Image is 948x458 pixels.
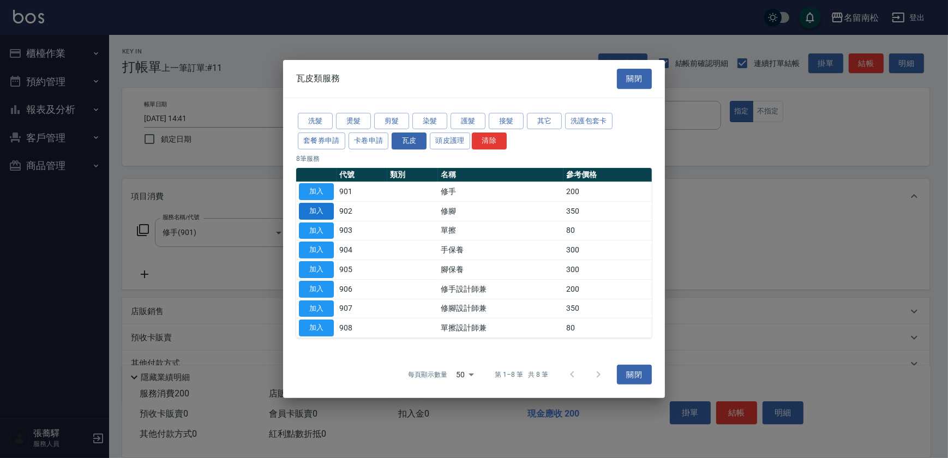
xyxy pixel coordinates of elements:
[337,299,387,318] td: 907
[387,168,438,182] th: 類別
[563,279,652,299] td: 200
[438,201,563,221] td: 修腳
[349,132,389,149] button: 卡卷申請
[438,221,563,240] td: 單擦
[299,281,334,298] button: 加入
[299,222,334,239] button: 加入
[563,201,652,221] td: 350
[412,112,447,129] button: 染髮
[563,240,652,260] td: 300
[489,112,524,129] button: 接髮
[337,221,387,240] td: 903
[296,73,340,84] span: 瓦皮類服務
[337,260,387,279] td: 905
[299,242,334,258] button: 加入
[527,112,562,129] button: 其它
[563,221,652,240] td: 80
[299,183,334,200] button: 加入
[337,182,387,201] td: 901
[438,260,563,279] td: 腳保養
[472,132,507,149] button: 清除
[298,132,345,149] button: 套餐券申請
[299,300,334,317] button: 加入
[337,318,387,338] td: 908
[438,299,563,318] td: 修腳設計師兼
[337,279,387,299] td: 906
[451,112,485,129] button: 護髮
[563,168,652,182] th: 參考價格
[617,365,652,385] button: 關閉
[452,360,478,389] div: 50
[337,168,387,182] th: 代號
[337,240,387,260] td: 904
[430,132,470,149] button: 頭皮護理
[438,318,563,338] td: 單擦設計師兼
[299,320,334,336] button: 加入
[565,112,613,129] button: 洗護包套卡
[408,370,447,379] p: 每頁顯示數量
[336,112,371,129] button: 燙髮
[563,182,652,201] td: 200
[563,260,652,279] td: 300
[617,69,652,89] button: 關閉
[438,240,563,260] td: 手保養
[563,299,652,318] td: 350
[299,261,334,278] button: 加入
[337,201,387,221] td: 902
[438,168,563,182] th: 名稱
[296,154,652,164] p: 8 筆服務
[298,112,333,129] button: 洗髮
[495,370,548,379] p: 第 1–8 筆 共 8 筆
[563,318,652,338] td: 80
[438,279,563,299] td: 修手設計師兼
[392,132,427,149] button: 瓦皮
[438,182,563,201] td: 修手
[374,112,409,129] button: 剪髮
[299,203,334,220] button: 加入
